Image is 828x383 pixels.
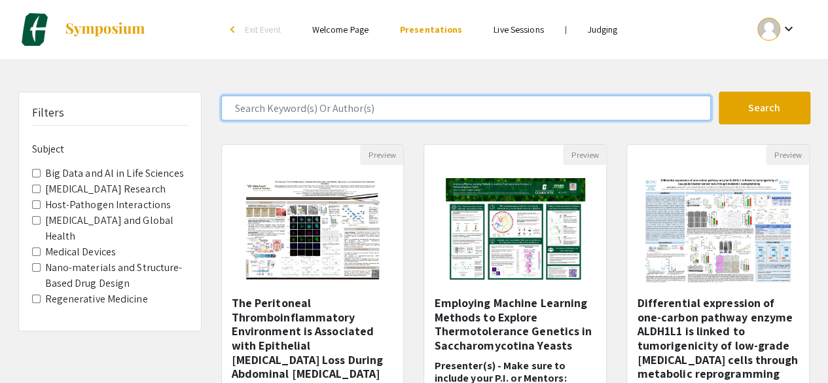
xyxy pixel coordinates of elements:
[45,166,184,181] label: Big Data and Al in Life Sciences
[10,324,56,373] iframe: Chat
[45,213,188,244] label: [MEDICAL_DATA] and Global Health
[230,26,238,33] div: arrow_back_ios
[744,14,810,44] button: Expand account dropdown
[434,296,596,352] h5: Employing Machine Learning Methods to Explore Thermotolerance Genetics in Saccharomycotina Yeasts
[45,197,171,213] label: Host-Pathogen Interactions
[494,24,543,35] a: Live Sessions
[312,24,369,35] a: Welcome Page
[588,24,618,35] a: Judging
[32,105,65,120] h5: Filters
[18,13,51,46] img: Charlotte Biomedical Sciences Symposium 2025
[433,165,598,296] img: <p>Employing Machine Learning Methods to Explore Thermotolerance Genetics in Saccharomycotina Yea...
[64,22,146,37] img: Symposium by ForagerOne
[45,291,148,307] label: Regenerative Medicine
[232,165,393,296] img: <p class="ql-align-center"><span style="color: black;">The Peritoneal Thromboinflammatory Environ...
[560,24,572,35] li: |
[400,24,462,35] a: Presentations
[45,260,188,291] label: Nano-materials and Structure-Based Drug Design
[360,145,403,165] button: Preview
[637,296,799,381] h5: Differential expression of one-carbon pathway enzyme ALDH1L1 is linked to tumorigenicity of low-g...
[45,181,166,197] label: [MEDICAL_DATA] Research
[245,24,281,35] span: Exit Event
[45,244,117,260] label: Medical Devices
[32,143,188,155] h6: Subject
[766,145,809,165] button: Preview
[18,13,146,46] a: Charlotte Biomedical Sciences Symposium 2025
[719,92,810,124] button: Search
[221,96,711,120] input: Search Keyword(s) Or Author(s)
[780,21,796,37] mat-icon: Expand account dropdown
[632,165,804,296] img: <p class="ql-align-justify"><strong>Differential expression of one-carbon pathway enzyme ALDH1L1 ...
[563,145,606,165] button: Preview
